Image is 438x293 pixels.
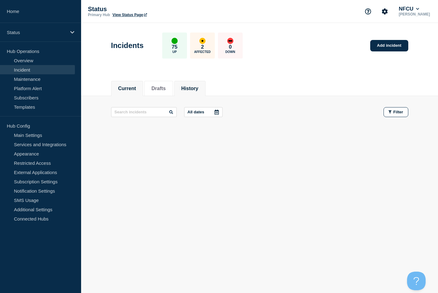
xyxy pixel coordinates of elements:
p: Affected [194,50,210,54]
p: Up [172,50,177,54]
button: Account settings [378,5,391,18]
button: History [181,86,198,91]
p: Down [225,50,235,54]
h1: Incidents [111,41,144,50]
button: Drafts [151,86,166,91]
a: Add incident [370,40,408,51]
p: 2 [201,44,204,50]
p: [PERSON_NAME] [397,12,431,16]
span: Filter [393,110,403,114]
p: Status [88,6,212,13]
p: 0 [229,44,232,50]
button: All dates [184,107,223,117]
p: Primary Hub [88,13,110,17]
button: NFCU [397,6,420,12]
button: Support [362,5,375,18]
div: down [227,38,233,44]
iframe: Help Scout Beacon - Open [407,272,426,290]
a: View Status Page [112,13,147,17]
p: All dates [188,110,204,114]
input: Search incidents [111,107,177,117]
p: Status [7,30,66,35]
button: Filter [384,107,408,117]
p: 75 [171,44,177,50]
button: Current [118,86,136,91]
div: up [171,38,178,44]
div: affected [199,38,206,44]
